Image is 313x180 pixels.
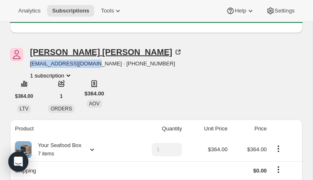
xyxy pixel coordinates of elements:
span: Subscriptions [52,7,89,14]
button: Tools [96,5,127,17]
span: Settings [275,7,295,14]
th: Product [10,120,128,138]
th: Unit Price [185,120,230,138]
button: Help [221,5,259,17]
div: Your Seafood Box [32,141,81,158]
span: $364.00 [85,90,104,98]
th: Quantity [128,120,185,138]
span: AOV [89,101,100,107]
span: Elanie Altidor [10,48,23,61]
span: $364.00 [15,93,33,100]
button: Product actions [272,144,285,153]
th: Shipping [10,161,128,180]
img: product img [15,141,32,158]
span: $364.00 [208,146,228,152]
th: Price [230,120,269,138]
button: Analytics [13,5,45,17]
span: $0.00 [253,167,267,174]
small: 7 items [38,151,54,157]
span: [EMAIL_ADDRESS][DOMAIN_NAME] · [PHONE_NUMBER] [30,60,182,68]
span: Tools [101,7,114,14]
button: Product actions [30,71,73,80]
button: $364.00 [10,90,38,103]
button: Shipping actions [272,165,285,174]
button: 1 [55,90,68,103]
span: LTV [20,106,28,112]
div: Open Intercom Messenger [8,152,28,172]
button: Settings [261,5,300,17]
div: [PERSON_NAME] [PERSON_NAME] [30,48,182,56]
span: ORDERS [50,106,72,112]
span: 1 [60,93,63,100]
span: $364.00 [247,146,267,152]
button: Subscriptions [47,5,94,17]
span: Analytics [18,7,40,14]
span: Help [235,7,246,14]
